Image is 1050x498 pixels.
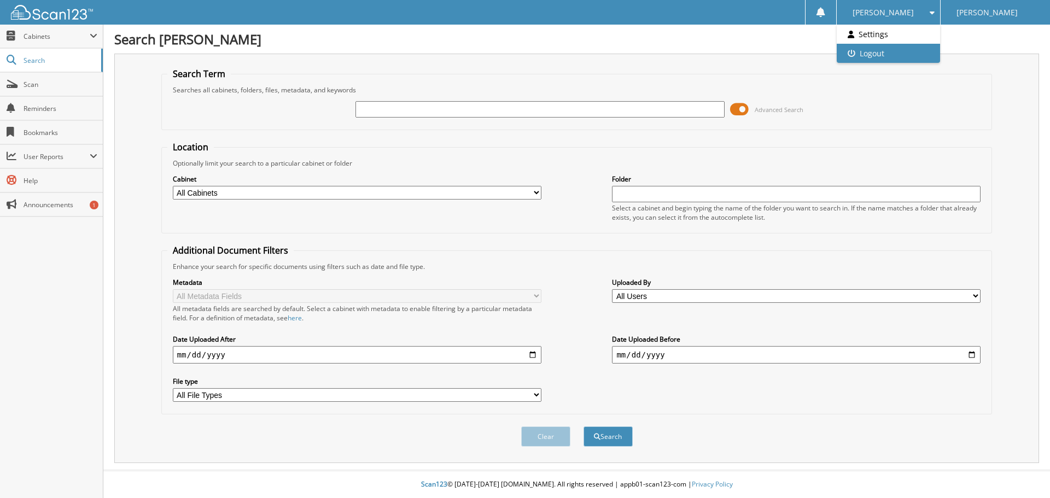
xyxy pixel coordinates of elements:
label: Date Uploaded After [173,335,541,344]
span: Cabinets [24,32,90,41]
input: end [612,346,981,364]
span: [PERSON_NAME] [853,9,914,16]
button: Search [584,426,633,447]
div: All metadata fields are searched by default. Select a cabinet with metadata to enable filtering b... [173,304,541,323]
a: Logout [837,44,940,63]
label: Date Uploaded Before [612,335,981,344]
div: Optionally limit your search to a particular cabinet or folder [167,159,987,168]
legend: Location [167,141,214,153]
legend: Search Term [167,68,231,80]
legend: Additional Document Filters [167,244,294,256]
label: File type [173,377,541,386]
label: Metadata [173,278,541,287]
div: Enhance your search for specific documents using filters such as date and file type. [167,262,987,271]
span: Advanced Search [755,106,803,114]
a: here [288,313,302,323]
div: © [DATE]-[DATE] [DOMAIN_NAME]. All rights reserved | appb01-scan123-com | [103,471,1050,498]
span: Scan [24,80,97,89]
span: Bookmarks [24,128,97,137]
span: Help [24,176,97,185]
span: Announcements [24,200,97,209]
button: Clear [521,426,570,447]
h1: Search [PERSON_NAME] [114,30,1039,48]
span: Scan123 [421,479,447,489]
div: 1 [90,201,98,209]
div: Select a cabinet and begin typing the name of the folder you want to search in. If the name match... [612,203,981,222]
input: start [173,346,541,364]
span: Search [24,56,96,65]
label: Cabinet [173,174,541,184]
label: Uploaded By [612,278,981,287]
span: Reminders [24,104,97,113]
div: Searches all cabinets, folders, files, metadata, and keywords [167,85,987,95]
a: Privacy Policy [692,479,733,489]
label: Folder [612,174,981,184]
span: User Reports [24,152,90,161]
a: Settings [837,25,940,44]
span: [PERSON_NAME] [956,9,1018,16]
img: scan123-logo-white.svg [11,5,93,20]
